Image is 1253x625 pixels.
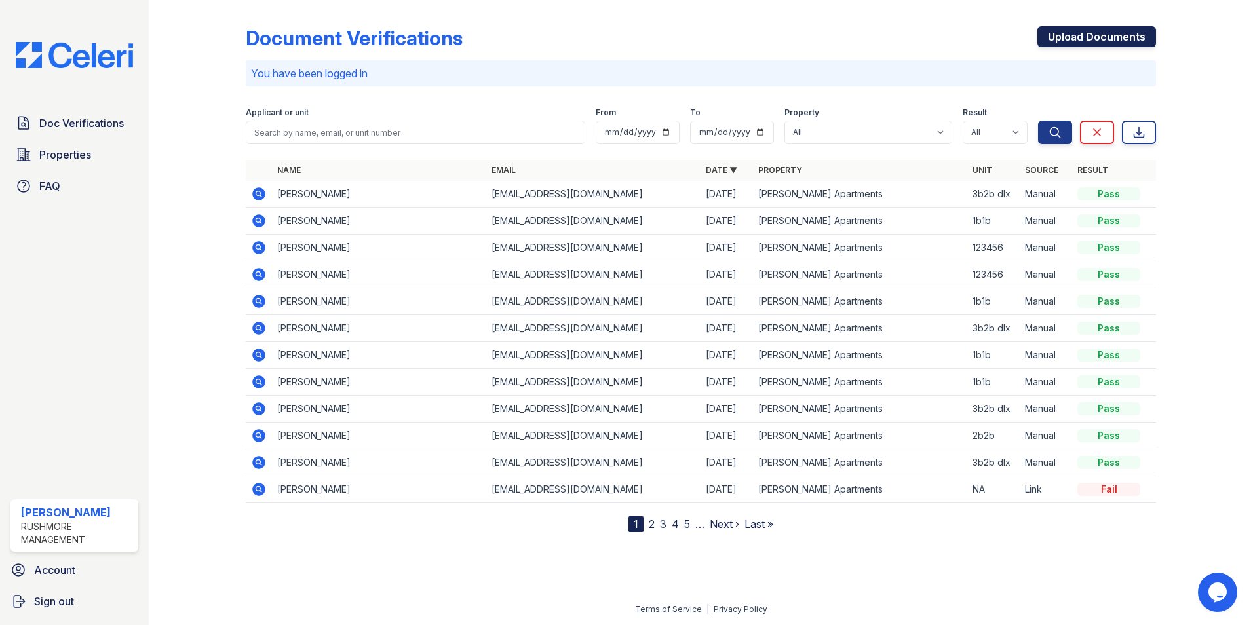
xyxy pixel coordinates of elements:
a: Unit [973,165,992,175]
td: Link [1020,476,1072,503]
td: [EMAIL_ADDRESS][DOMAIN_NAME] [486,476,701,503]
a: 4 [672,518,679,531]
td: [PERSON_NAME] [272,396,486,423]
iframe: chat widget [1198,573,1240,612]
td: [PERSON_NAME] Apartments [753,423,967,449]
td: [DATE] [701,369,753,396]
a: Privacy Policy [714,604,767,614]
td: Manual [1020,181,1072,208]
a: Properties [10,142,138,168]
td: [PERSON_NAME] [272,369,486,396]
td: [PERSON_NAME] [272,476,486,503]
a: Name [277,165,301,175]
td: 1b1b [967,369,1020,396]
div: Document Verifications [246,26,463,50]
td: [DATE] [701,181,753,208]
td: 1b1b [967,288,1020,315]
td: Manual [1020,288,1072,315]
td: [PERSON_NAME] Apartments [753,369,967,396]
td: [DATE] [701,288,753,315]
td: 3b2b dlx [967,396,1020,423]
div: Rushmore Management [21,520,133,546]
td: [PERSON_NAME] [272,342,486,369]
td: [PERSON_NAME] Apartments [753,288,967,315]
td: Manual [1020,261,1072,288]
td: 123456 [967,261,1020,288]
span: … [695,516,704,532]
a: Email [492,165,516,175]
a: Source [1025,165,1058,175]
td: [EMAIL_ADDRESS][DOMAIN_NAME] [486,181,701,208]
td: [PERSON_NAME] [272,288,486,315]
td: Manual [1020,423,1072,449]
td: [PERSON_NAME] Apartments [753,315,967,342]
td: [EMAIL_ADDRESS][DOMAIN_NAME] [486,342,701,369]
a: Date ▼ [706,165,737,175]
td: [PERSON_NAME] Apartments [753,208,967,235]
a: Doc Verifications [10,110,138,136]
a: Upload Documents [1037,26,1156,47]
td: [PERSON_NAME] Apartments [753,396,967,423]
td: 123456 [967,235,1020,261]
td: [DATE] [701,208,753,235]
td: [EMAIL_ADDRESS][DOMAIN_NAME] [486,423,701,449]
span: Properties [39,147,91,162]
td: [EMAIL_ADDRESS][DOMAIN_NAME] [486,235,701,261]
div: 1 [628,516,644,532]
td: 3b2b dlx [967,181,1020,208]
a: FAQ [10,173,138,199]
label: Applicant or unit [246,107,309,118]
div: Pass [1077,375,1140,388]
td: Manual [1020,369,1072,396]
label: Property [784,107,819,118]
td: [EMAIL_ADDRESS][DOMAIN_NAME] [486,288,701,315]
td: 2b2b [967,423,1020,449]
td: NA [967,476,1020,503]
td: [PERSON_NAME] [272,449,486,476]
td: [PERSON_NAME] Apartments [753,261,967,288]
td: [EMAIL_ADDRESS][DOMAIN_NAME] [486,315,701,342]
td: 1b1b [967,208,1020,235]
td: 3b2b dlx [967,315,1020,342]
td: [PERSON_NAME] Apartments [753,342,967,369]
label: From [596,107,616,118]
td: [PERSON_NAME] Apartments [753,476,967,503]
td: [DATE] [701,396,753,423]
a: Account [5,557,144,583]
td: Manual [1020,235,1072,261]
td: [PERSON_NAME] [272,261,486,288]
a: 5 [684,518,690,531]
td: 3b2b dlx [967,449,1020,476]
a: Sign out [5,588,144,615]
div: Pass [1077,214,1140,227]
div: | [706,604,709,614]
a: Last » [744,518,773,531]
div: Pass [1077,268,1140,281]
td: [DATE] [701,261,753,288]
label: Result [963,107,987,118]
td: Manual [1020,449,1072,476]
div: Pass [1077,295,1140,308]
div: Pass [1077,349,1140,362]
div: Fail [1077,483,1140,496]
a: 3 [660,518,666,531]
div: Pass [1077,402,1140,415]
span: Account [34,562,75,578]
input: Search by name, email, or unit number [246,121,585,144]
td: [PERSON_NAME] [272,208,486,235]
span: Doc Verifications [39,115,124,131]
td: [PERSON_NAME] [272,181,486,208]
td: [PERSON_NAME] Apartments [753,235,967,261]
a: Result [1077,165,1108,175]
div: Pass [1077,187,1140,200]
div: Pass [1077,456,1140,469]
td: 1b1b [967,342,1020,369]
a: Property [758,165,802,175]
td: [PERSON_NAME] Apartments [753,449,967,476]
td: Manual [1020,342,1072,369]
img: CE_Logo_Blue-a8612792a0a2168367f1c8372b55b34899dd931a85d93a1a3d3e32e68fde9ad4.png [5,42,144,68]
div: Pass [1077,241,1140,254]
td: [PERSON_NAME] Apartments [753,181,967,208]
div: Pass [1077,322,1140,335]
